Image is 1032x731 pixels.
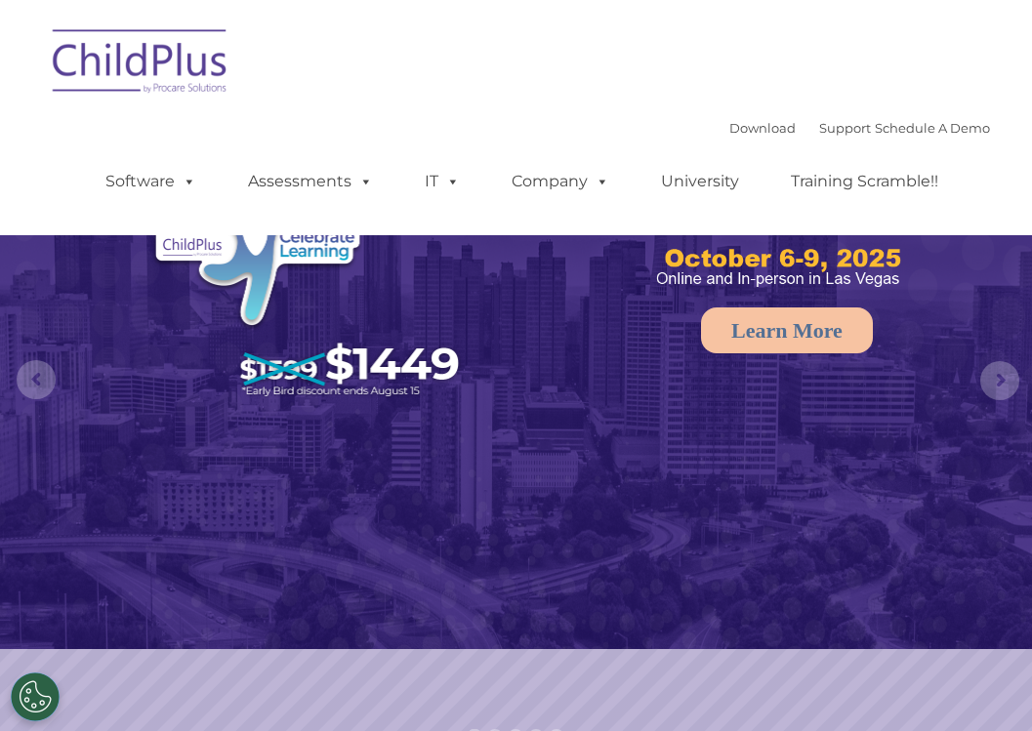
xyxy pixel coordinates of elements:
[771,162,958,201] a: Training Scramble!!
[86,162,216,201] a: Software
[875,120,990,136] a: Schedule A Demo
[729,120,796,136] a: Download
[729,120,990,136] font: |
[492,162,629,201] a: Company
[11,672,60,721] button: Cookies Settings
[819,120,871,136] a: Support
[43,16,238,113] img: ChildPlus by Procare Solutions
[701,307,873,353] a: Learn More
[641,162,759,201] a: University
[228,162,392,201] a: Assessments
[405,162,479,201] a: IT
